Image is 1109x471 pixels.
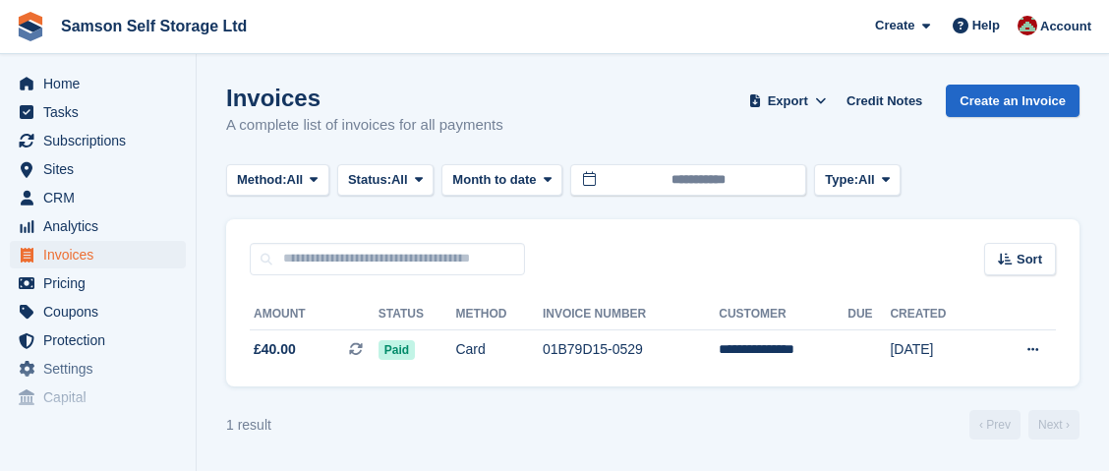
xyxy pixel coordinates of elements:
span: Export [768,91,808,111]
a: menu [10,155,186,183]
th: Customer [719,299,847,330]
span: CRM [43,184,161,211]
span: £40.00 [254,339,296,360]
button: Method: All [226,164,329,197]
span: Protection [43,326,161,354]
span: Paid [379,340,415,360]
button: Status: All [337,164,434,197]
a: menu [10,383,186,411]
span: Sort [1017,250,1042,269]
img: Ian [1018,16,1037,35]
span: Analytics [43,212,161,240]
th: Invoice Number [543,299,719,330]
th: Created [890,299,985,330]
a: Credit Notes [839,85,930,117]
span: Create [875,16,914,35]
button: Type: All [814,164,901,197]
a: Next [1028,410,1080,440]
span: Tasks [43,98,161,126]
span: All [858,170,875,190]
span: Status: [348,170,391,190]
h1: Invoices [226,85,503,111]
span: Pricing [43,269,161,297]
td: 01B79D15-0529 [543,329,719,371]
a: menu [10,241,186,268]
a: menu [10,98,186,126]
th: Due [847,299,890,330]
p: A complete list of invoices for all payments [226,114,503,137]
span: Account [1040,17,1091,36]
a: Samson Self Storage Ltd [53,10,255,42]
span: Sites [43,155,161,183]
a: menu [10,355,186,383]
span: Month to date [452,170,536,190]
span: All [287,170,304,190]
a: menu [10,184,186,211]
span: Settings [43,355,161,383]
td: Card [455,329,543,371]
th: Method [455,299,543,330]
th: Amount [250,299,379,330]
span: Help [972,16,1000,35]
td: [DATE] [890,329,985,371]
nav: Page [965,410,1083,440]
a: menu [10,70,186,97]
a: menu [10,127,186,154]
img: stora-icon-8386f47178a22dfd0bd8f6a31ec36ba5ce8667c1dd55bd0f319d3a0aa187defe.svg [16,12,45,41]
a: Create an Invoice [946,85,1080,117]
a: menu [10,212,186,240]
span: Coupons [43,298,161,325]
button: Month to date [441,164,562,197]
a: menu [10,298,186,325]
span: All [391,170,408,190]
a: menu [10,269,186,297]
th: Status [379,299,456,330]
span: Subscriptions [43,127,161,154]
span: Capital [43,383,161,411]
span: Type: [825,170,858,190]
span: Method: [237,170,287,190]
a: Previous [969,410,1021,440]
div: 1 result [226,415,271,436]
button: Export [744,85,831,117]
span: Home [43,70,161,97]
span: Invoices [43,241,161,268]
a: menu [10,326,186,354]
